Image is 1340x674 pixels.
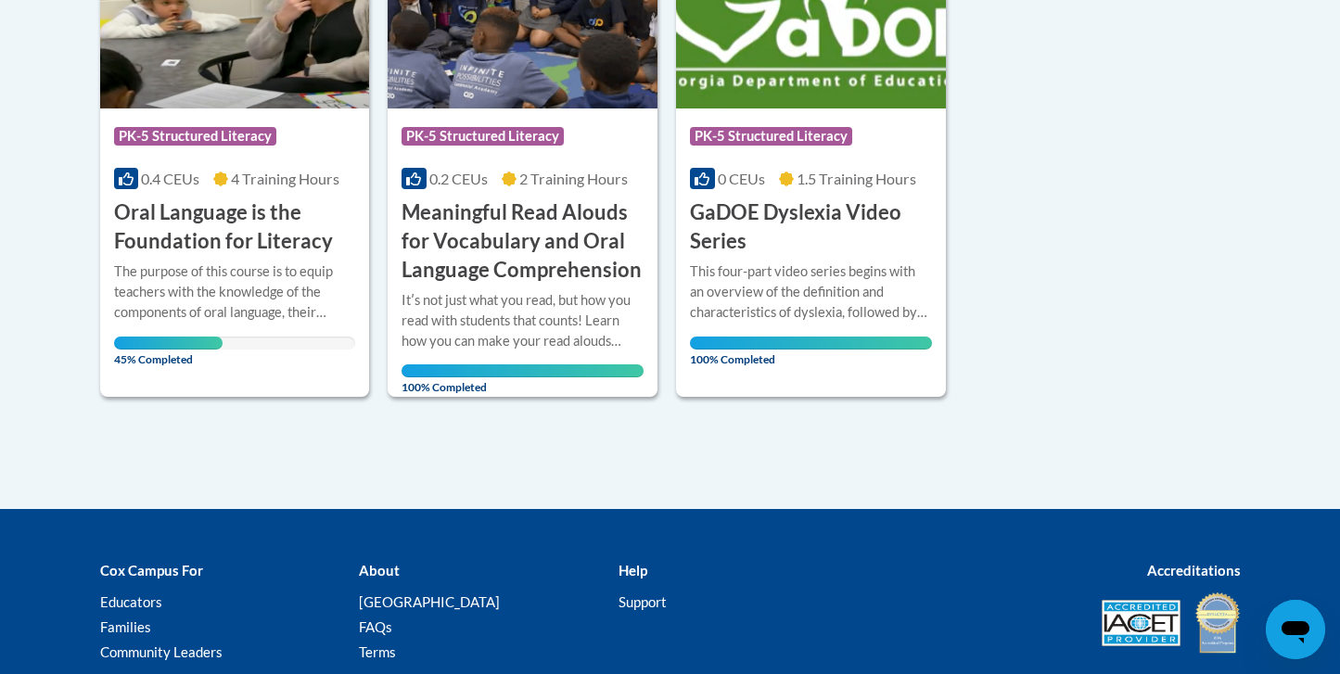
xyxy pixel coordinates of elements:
a: Support [619,593,667,610]
img: Accredited IACET® Provider [1102,600,1180,646]
img: IDA® Accredited [1194,591,1241,655]
h3: Meaningful Read Alouds for Vocabulary and Oral Language Comprehension [402,198,644,284]
span: 100% Completed [690,337,932,366]
span: PK-5 Structured Literacy [114,127,276,146]
span: 45% Completed [114,337,223,366]
span: 100% Completed [402,364,644,394]
span: PK-5 Structured Literacy [690,127,852,146]
h3: GaDOE Dyslexia Video Series [690,198,932,256]
span: 0 CEUs [718,170,765,187]
a: Educators [100,593,162,610]
div: This four-part video series begins with an overview of the definition and characteristics of dysl... [690,261,932,323]
b: About [359,562,400,579]
a: FAQs [359,618,392,635]
span: PK-5 Structured Literacy [402,127,564,146]
div: Your progress [114,337,223,350]
span: 0.2 CEUs [429,170,488,187]
span: 0.4 CEUs [141,170,199,187]
iframe: Button to launch messaging window [1266,600,1325,659]
div: Itʹs not just what you read, but how you read with students that counts! Learn how you can make y... [402,290,644,351]
div: Your progress [402,364,644,377]
a: [GEOGRAPHIC_DATA] [359,593,500,610]
a: Families [100,618,151,635]
div: The purpose of this course is to equip teachers with the knowledge of the components of oral lang... [114,261,356,323]
b: Help [619,562,647,579]
b: Accreditations [1147,562,1241,579]
span: 2 Training Hours [519,170,628,187]
span: 4 Training Hours [231,170,339,187]
a: Terms [359,643,396,660]
b: Cox Campus For [100,562,203,579]
span: 1.5 Training Hours [797,170,916,187]
h3: Oral Language is the Foundation for Literacy [114,198,356,256]
a: Community Leaders [100,643,223,660]
div: Your progress [690,337,932,350]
